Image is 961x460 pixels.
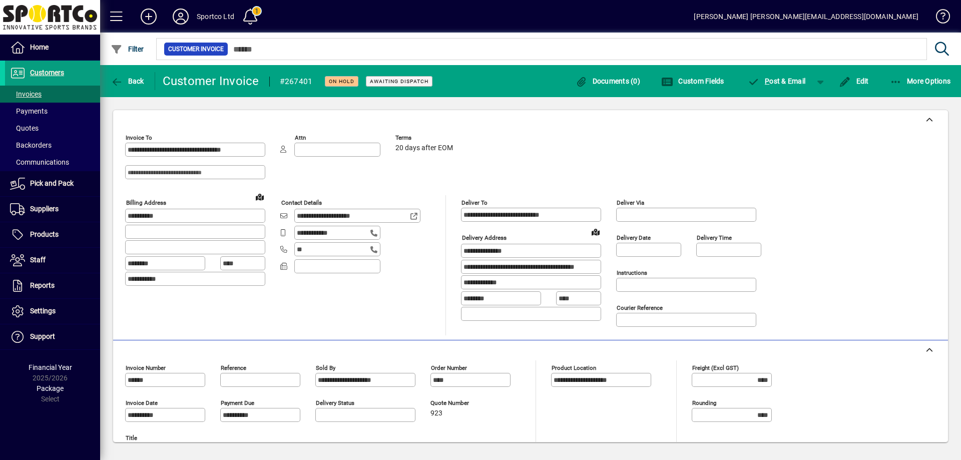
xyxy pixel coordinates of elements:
[552,364,596,371] mat-label: Product location
[10,90,42,98] span: Invoices
[126,134,152,141] mat-label: Invoice To
[108,72,147,90] button: Back
[692,364,739,371] mat-label: Freight (excl GST)
[5,154,100,171] a: Communications
[928,2,948,35] a: Knowledge Base
[697,234,732,241] mat-label: Delivery time
[839,77,869,85] span: Edit
[692,399,716,406] mat-label: Rounding
[431,364,467,371] mat-label: Order number
[588,224,604,240] a: View on map
[30,332,55,340] span: Support
[329,78,354,85] span: On hold
[659,72,727,90] button: Custom Fields
[165,8,197,26] button: Profile
[748,77,806,85] span: ost & Email
[111,77,144,85] span: Back
[10,141,52,149] span: Backorders
[5,86,100,103] a: Invoices
[430,409,442,417] span: 923
[30,256,46,264] span: Staff
[694,9,918,25] div: [PERSON_NAME] [PERSON_NAME][EMAIL_ADDRESS][DOMAIN_NAME]
[316,399,354,406] mat-label: Delivery status
[5,120,100,137] a: Quotes
[765,77,769,85] span: P
[5,273,100,298] a: Reports
[295,134,306,141] mat-label: Attn
[395,135,455,141] span: Terms
[887,72,953,90] button: More Options
[168,44,224,54] span: Customer Invoice
[126,364,166,371] mat-label: Invoice number
[30,43,49,51] span: Home
[163,73,259,89] div: Customer Invoice
[10,107,48,115] span: Payments
[30,205,59,213] span: Suppliers
[836,72,871,90] button: Edit
[395,144,453,152] span: 20 days after EOM
[221,364,246,371] mat-label: Reference
[370,78,428,85] span: Awaiting Dispatch
[5,299,100,324] a: Settings
[5,171,100,196] a: Pick and Pack
[252,189,268,205] a: View on map
[30,179,74,187] span: Pick and Pack
[30,230,59,238] span: Products
[617,269,647,276] mat-label: Instructions
[617,234,651,241] mat-label: Delivery date
[10,158,69,166] span: Communications
[133,8,165,26] button: Add
[5,222,100,247] a: Products
[617,199,644,206] mat-label: Deliver via
[5,197,100,222] a: Suppliers
[197,9,234,25] div: Sportco Ltd
[111,45,144,53] span: Filter
[37,384,64,392] span: Package
[890,77,951,85] span: More Options
[573,72,643,90] button: Documents (0)
[661,77,724,85] span: Custom Fields
[280,74,313,90] div: #267401
[575,77,640,85] span: Documents (0)
[10,124,39,132] span: Quotes
[316,364,335,371] mat-label: Sold by
[30,307,56,315] span: Settings
[5,35,100,60] a: Home
[5,324,100,349] a: Support
[617,304,663,311] mat-label: Courier Reference
[5,248,100,273] a: Staff
[221,399,254,406] mat-label: Payment due
[126,434,137,441] mat-label: Title
[100,72,155,90] app-page-header-button: Back
[126,399,158,406] mat-label: Invoice date
[30,281,55,289] span: Reports
[29,363,72,371] span: Financial Year
[5,103,100,120] a: Payments
[108,40,147,58] button: Filter
[461,199,488,206] mat-label: Deliver To
[430,400,491,406] span: Quote number
[30,69,64,77] span: Customers
[743,72,811,90] button: Post & Email
[5,137,100,154] a: Backorders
